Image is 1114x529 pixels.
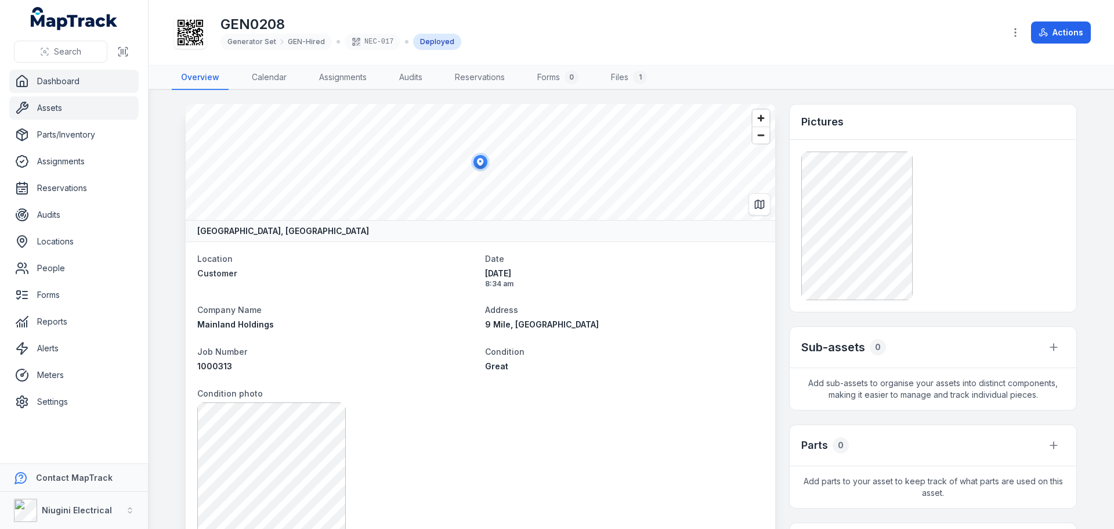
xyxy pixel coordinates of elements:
a: Files1 [602,66,656,90]
div: Deployed [413,34,461,50]
span: Condition photo [197,388,263,398]
a: Dashboard [9,70,139,93]
span: Great [485,361,508,371]
strong: Contact MapTrack [36,473,113,483]
button: Switch to Map View [748,193,771,215]
span: Mainland Holdings [197,319,274,329]
strong: Niugini Electrical [42,505,112,515]
span: Date [485,254,504,264]
a: Customer [197,268,476,279]
a: People [9,257,139,280]
h3: Pictures [801,114,844,130]
div: 0 [870,339,886,355]
span: Generator Set [227,37,276,46]
div: 0 [565,70,578,84]
button: Zoom out [753,127,769,143]
span: GEN-Hired [288,37,325,46]
a: Forms [9,283,139,307]
span: Add sub-assets to organise your assets into distinct components, making it easier to manage and t... [790,368,1076,410]
a: Overview [172,66,229,90]
div: NEC-017 [345,34,400,50]
a: Reports [9,310,139,333]
span: 9 Mile, [GEOGRAPHIC_DATA] [485,319,599,329]
span: Location [197,254,233,264]
a: Reservations [446,66,514,90]
a: Assignments [310,66,376,90]
span: Address [485,305,518,315]
a: Settings [9,390,139,413]
a: Assets [9,96,139,120]
h1: GEN0208 [220,15,461,34]
a: MapTrack [31,7,118,30]
span: Condition [485,347,525,357]
a: Forms0 [528,66,588,90]
h2: Sub-assets [801,339,865,355]
button: Actions [1031,21,1091,44]
div: 0 [833,437,849,454]
span: Add parts to your asset to keep track of what parts are used on this asset. [790,466,1076,508]
a: Parts/Inventory [9,123,139,146]
button: Zoom in [753,110,769,127]
div: 1 [633,70,647,84]
a: Audits [9,203,139,226]
strong: [GEOGRAPHIC_DATA], [GEOGRAPHIC_DATA] [197,225,369,237]
h3: Parts [801,437,828,454]
a: Meters [9,364,139,387]
span: 8:34 am [485,279,764,289]
span: Company Name [197,305,262,315]
span: Customer [197,268,237,278]
a: Calendar [243,66,296,90]
button: Search [14,41,107,63]
span: 1000313 [197,361,232,371]
time: 9/30/2025, 8:34:45 AM [485,268,764,289]
span: Job Number [197,347,247,357]
span: Search [54,46,81,57]
a: Audits [390,66,432,90]
span: [DATE] [485,268,764,279]
a: Assignments [9,150,139,173]
canvas: Map [186,104,775,220]
a: Alerts [9,337,139,360]
a: Locations [9,230,139,253]
a: Reservations [9,177,139,200]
